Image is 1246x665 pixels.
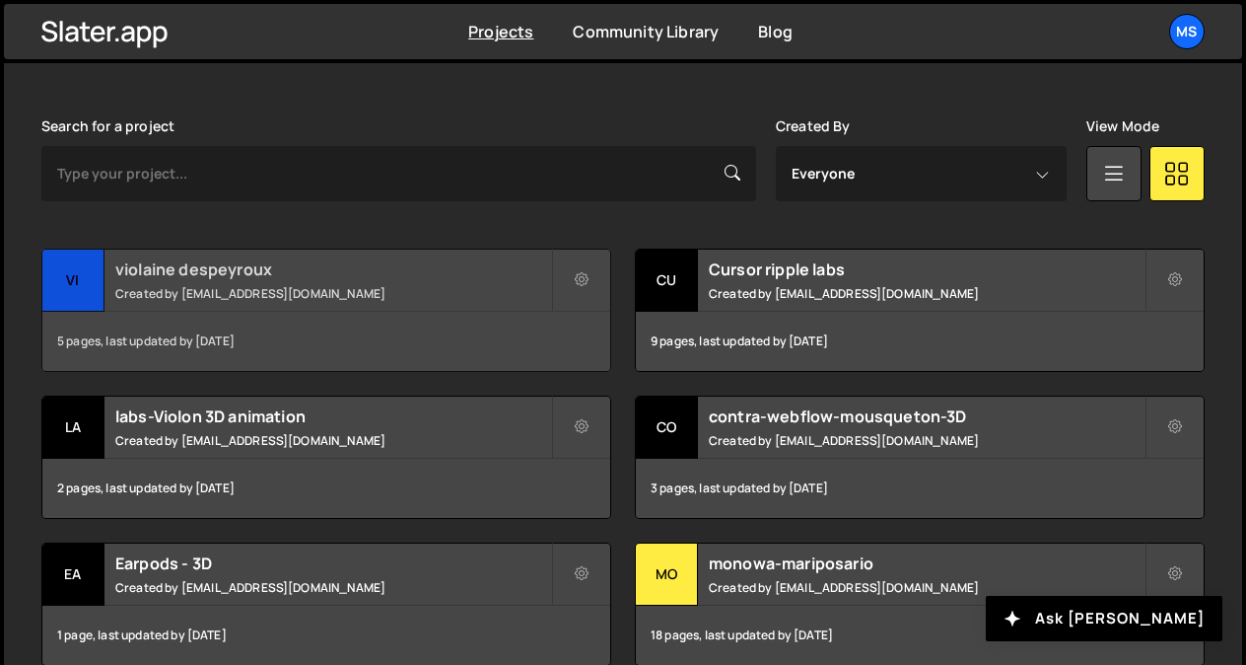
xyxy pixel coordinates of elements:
[636,397,698,459] div: co
[573,21,719,42] a: Community Library
[42,312,610,371] div: 5 pages, last updated by [DATE]
[115,285,551,302] small: Created by [EMAIL_ADDRESS][DOMAIN_NAME]
[636,606,1204,665] div: 18 pages, last updated by [DATE]
[709,285,1144,302] small: Created by [EMAIL_ADDRESS][DOMAIN_NAME]
[636,250,698,312] div: Cu
[115,259,551,280] h2: violaine despeyroux
[1169,14,1205,49] a: ms
[42,250,104,312] div: vi
[776,118,851,134] label: Created By
[635,249,1205,372] a: Cu Cursor ripple labs Created by [EMAIL_ADDRESS][DOMAIN_NAME] 9 pages, last updated by [DATE]
[709,406,1144,427] h2: contra-webflow-mousqueton-3D
[468,21,533,42] a: Projects
[709,579,1144,596] small: Created by [EMAIL_ADDRESS][DOMAIN_NAME]
[41,118,174,134] label: Search for a project
[41,249,611,372] a: vi violaine despeyroux Created by [EMAIL_ADDRESS][DOMAIN_NAME] 5 pages, last updated by [DATE]
[42,397,104,459] div: la
[709,553,1144,574] h2: monowa-mariposario
[709,259,1144,280] h2: Cursor ripple labs
[42,544,104,606] div: Ea
[115,579,551,596] small: Created by [EMAIL_ADDRESS][DOMAIN_NAME]
[41,396,611,519] a: la labs-Violon 3D animation Created by [EMAIL_ADDRESS][DOMAIN_NAME] 2 pages, last updated by [DATE]
[115,432,551,449] small: Created by [EMAIL_ADDRESS][DOMAIN_NAME]
[986,596,1222,641] button: Ask [PERSON_NAME]
[635,396,1205,519] a: co contra-webflow-mousqueton-3D Created by [EMAIL_ADDRESS][DOMAIN_NAME] 3 pages, last updated by ...
[41,146,756,201] input: Type your project...
[1086,118,1159,134] label: View Mode
[758,21,793,42] a: Blog
[709,432,1144,449] small: Created by [EMAIL_ADDRESS][DOMAIN_NAME]
[636,312,1204,371] div: 9 pages, last updated by [DATE]
[115,406,551,427] h2: labs-Violon 3D animation
[42,459,610,518] div: 2 pages, last updated by [DATE]
[42,606,610,665] div: 1 page, last updated by [DATE]
[636,544,698,606] div: mo
[115,553,551,574] h2: Earpods - 3D
[636,459,1204,518] div: 3 pages, last updated by [DATE]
